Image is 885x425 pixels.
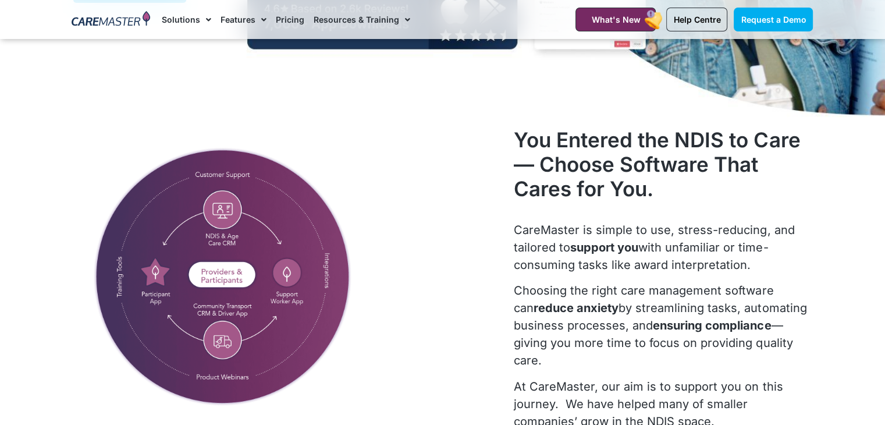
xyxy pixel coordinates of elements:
span: Request a Demo [741,15,806,24]
span: Help Centre [673,15,720,24]
a: What's New [575,8,656,31]
h2: You Entered the NDIS to Care— Choose Software That Cares for You. [514,127,813,201]
img: caremaster-ndis-participant-centric [72,127,374,422]
strong: support you [570,240,638,254]
img: CareMaster Logo [72,11,150,29]
strong: ensuring compliance [653,318,771,332]
strong: reduce anxiety [534,301,619,315]
a: Help Centre [666,8,727,31]
a: Request a Demo [734,8,813,31]
p: Choosing the right care management software can by streamlining tasks, automating business proces... [514,282,813,369]
p: CareMaster is simple to use, stress-reducing, and tailored to with unfamiliar or time-consuming t... [514,221,813,274]
span: What's New [591,15,640,24]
